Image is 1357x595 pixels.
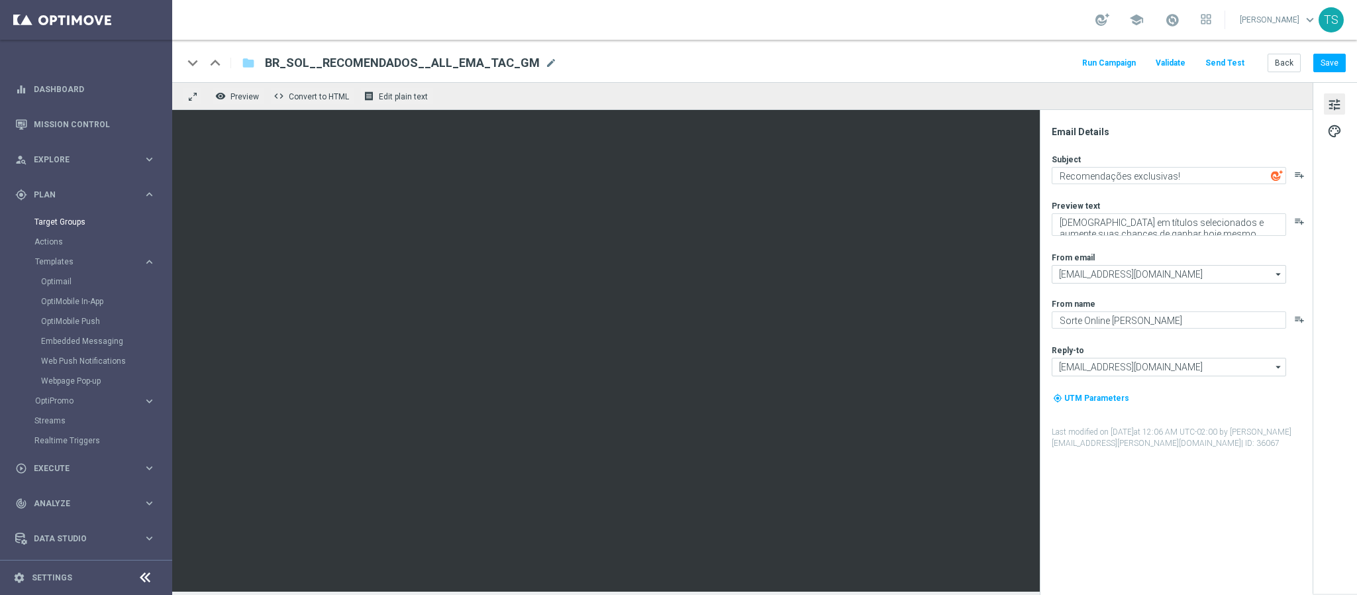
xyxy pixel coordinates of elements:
a: Target Groups [34,217,138,227]
i: play_circle_outline [15,462,27,474]
i: equalizer [15,83,27,95]
span: Convert to HTML [289,92,349,101]
button: Run Campaign [1080,54,1138,72]
span: Execute [34,464,143,472]
button: playlist_add [1294,170,1305,180]
div: Embedded Messaging [41,331,171,351]
a: Realtime Triggers [34,435,138,446]
div: Optimail [41,272,171,292]
button: tune [1324,93,1345,115]
div: OptiMobile In-App [41,292,171,311]
button: play_circle_outline Execute keyboard_arrow_right [15,463,156,474]
button: Templates keyboard_arrow_right [34,256,156,267]
div: Data Studio [15,533,143,545]
i: folder [242,55,255,71]
div: Templates [34,252,171,391]
span: | ID: 36067 [1241,439,1280,448]
button: palette [1324,120,1345,141]
button: OptiPromo keyboard_arrow_right [34,396,156,406]
i: keyboard_arrow_right [143,532,156,545]
i: gps_fixed [15,189,27,201]
span: tune [1327,96,1342,113]
div: OptiPromo [34,391,171,411]
i: keyboard_arrow_right [143,462,156,474]
button: code Convert to HTML [270,87,355,105]
a: OptiMobile In-App [41,296,138,307]
i: keyboard_arrow_right [143,395,156,407]
button: playlist_add [1294,314,1305,325]
img: optiGenie.svg [1271,170,1283,182]
button: gps_fixed Plan keyboard_arrow_right [15,189,156,200]
div: Explore [15,154,143,166]
span: keyboard_arrow_down [1303,13,1317,27]
a: [PERSON_NAME]keyboard_arrow_down [1238,10,1319,30]
div: Streams [34,411,171,431]
button: Back [1268,54,1301,72]
div: track_changes Analyze keyboard_arrow_right [15,498,156,509]
span: Templates [35,258,130,266]
a: Embedded Messaging [41,336,138,347]
span: UTM Parameters [1064,394,1129,403]
button: Send Test [1203,54,1246,72]
i: receipt [364,91,374,101]
div: Webpage Pop-up [41,371,171,391]
i: keyboard_arrow_right [143,153,156,166]
div: Actions [34,232,171,252]
i: track_changes [15,498,27,510]
div: Realtime Triggers [34,431,171,451]
span: OptiPromo [35,397,130,405]
a: Webpage Pop-up [41,376,138,386]
button: Data Studio keyboard_arrow_right [15,533,156,544]
div: TS [1319,7,1344,32]
a: Optimail [41,276,138,287]
span: code [274,91,284,101]
label: From email [1052,252,1095,263]
label: Reply-to [1052,345,1084,356]
i: settings [13,572,25,584]
div: OptiPromo [35,397,143,405]
span: Explore [34,156,143,164]
div: Optibot [15,556,156,591]
span: Analyze [34,500,143,508]
i: my_location [1053,394,1062,403]
span: school [1129,13,1144,27]
i: remove_red_eye [215,91,226,101]
i: keyboard_arrow_right [143,497,156,510]
a: Streams [34,415,138,426]
div: Mission Control [15,107,156,142]
span: mode_edit [545,57,557,69]
button: my_location UTM Parameters [1052,391,1131,406]
button: folder [240,52,256,74]
button: playlist_add [1294,216,1305,227]
div: OptiMobile Push [41,311,171,331]
span: Preview [230,92,259,101]
a: Mission Control [34,107,156,142]
span: Validate [1156,58,1185,68]
i: arrow_drop_down [1272,358,1285,376]
a: Optibot [34,556,138,591]
div: Execute [15,462,143,474]
button: Validate [1154,54,1187,72]
div: person_search Explore keyboard_arrow_right [15,154,156,165]
input: Select [1052,265,1286,284]
div: Analyze [15,498,143,510]
span: BR_SOL__RECOMENDADOS__ALL_EMA_TAC_GM [265,55,540,71]
div: Plan [15,189,143,201]
button: receipt Edit plain text [360,87,434,105]
a: Actions [34,237,138,247]
i: arrow_drop_down [1272,266,1285,283]
span: palette [1327,123,1342,140]
i: person_search [15,154,27,166]
button: Mission Control [15,119,156,130]
label: Preview text [1052,201,1100,211]
i: keyboard_arrow_right [143,256,156,268]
